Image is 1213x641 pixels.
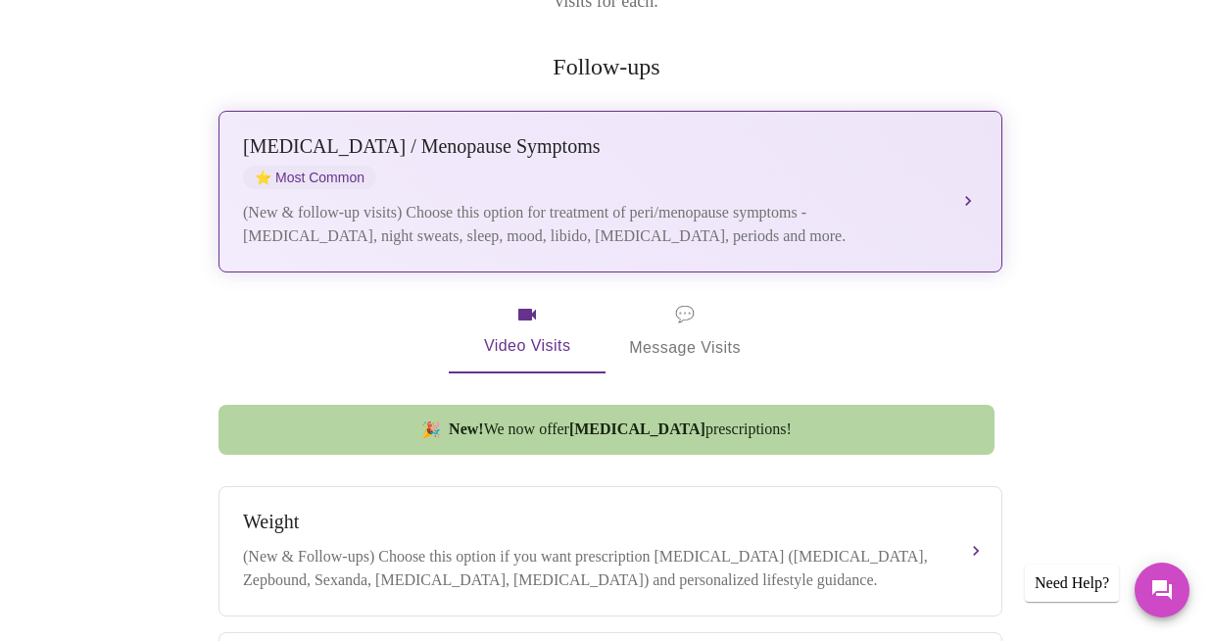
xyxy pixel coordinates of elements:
[421,420,441,439] span: new
[243,545,939,592] div: (New & Follow-ups) Choose this option if you want prescription [MEDICAL_DATA] ([MEDICAL_DATA], Ze...
[1025,565,1119,602] div: Need Help?
[243,511,939,533] div: Weight
[243,166,376,189] span: Most Common
[243,135,939,158] div: [MEDICAL_DATA] / Menopause Symptoms
[255,170,271,185] span: star
[215,54,998,80] h2: Follow-ups
[243,201,939,248] div: (New & follow-up visits) Choose this option for treatment of peri/menopause symptoms - [MEDICAL_D...
[449,420,792,438] span: We now offer prescriptions!
[449,420,484,437] strong: New!
[675,301,695,328] span: message
[218,486,1002,616] button: Weight(New & Follow-ups) Choose this option if you want prescription [MEDICAL_DATA] ([MEDICAL_DAT...
[218,111,1002,272] button: [MEDICAL_DATA] / Menopause SymptomsstarMost Common(New & follow-up visits) Choose this option for...
[472,303,582,360] span: Video Visits
[1135,563,1189,617] button: Messages
[629,301,741,362] span: Message Visits
[569,420,705,437] strong: [MEDICAL_DATA]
